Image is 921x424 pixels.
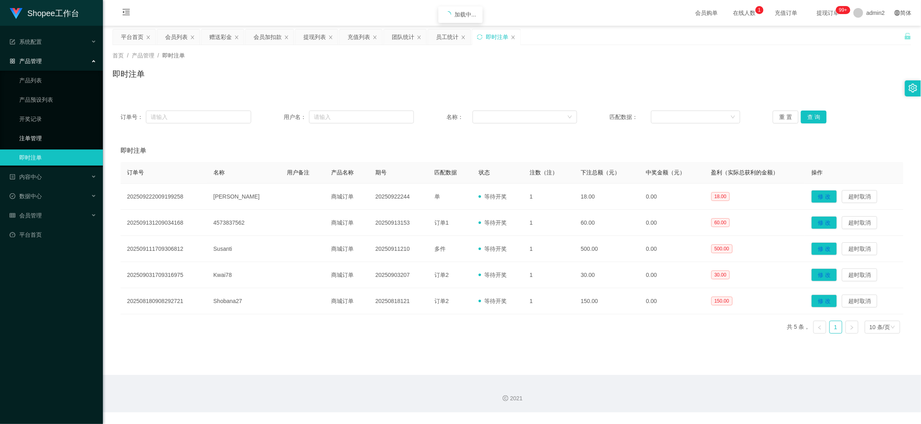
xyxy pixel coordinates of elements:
td: 202508180908292721 [121,288,207,314]
span: 加载中... [454,11,476,18]
span: 订单1 [434,219,449,226]
i: icon: loading [445,11,451,18]
td: 1 [523,288,574,314]
input: 请输入 [146,111,251,123]
i: 图标: close [146,35,151,40]
span: 内容中心 [10,174,42,180]
button: 超时取消 [842,268,877,281]
td: 4573837562 [207,210,281,236]
span: 匹配数据 [434,169,457,176]
td: 202509031709316975 [121,262,207,288]
span: 产品管理 [132,52,154,59]
i: 图标: close [328,35,333,40]
i: 图标: table [10,213,15,218]
a: 产品列表 [19,72,96,88]
button: 修 改 [811,216,837,229]
li: 上一页 [813,321,826,334]
td: 商城订单 [325,210,369,236]
td: 商城订单 [325,262,369,288]
td: 商城订单 [325,236,369,262]
td: 0.00 [640,288,705,314]
span: 期号 [375,169,387,176]
button: 超时取消 [842,242,877,255]
td: 30.00 [574,262,639,288]
span: 匹配数据： [610,113,651,121]
i: 图标: right [849,325,854,330]
li: 1 [829,321,842,334]
td: 202509111709306812 [121,236,207,262]
sup: 1 [755,6,763,14]
button: 超时取消 [842,295,877,307]
span: 订单2 [434,272,449,278]
li: 下一页 [845,321,858,334]
i: 图标: left [817,325,822,330]
img: logo.9652507e.png [10,8,23,19]
i: 图标: appstore-o [10,58,15,64]
td: 商城订单 [325,184,369,210]
i: 图标: down [567,115,572,120]
button: 修 改 [811,190,837,203]
i: 图标: global [894,10,900,16]
span: 数据中心 [10,193,42,199]
td: 20250913153 [369,210,428,236]
li: 共 5 条， [787,321,810,334]
i: 图标: unlock [904,33,911,40]
i: 图标: close [461,35,466,40]
td: Susanti [207,236,281,262]
span: 500.00 [711,244,733,253]
span: 会员管理 [10,212,42,219]
i: 图标: menu-fold [113,0,140,26]
td: 0.00 [640,262,705,288]
div: 提现列表 [303,29,326,45]
td: 1 [523,236,574,262]
span: / [127,52,129,59]
button: 修 改 [811,242,837,255]
i: 图标: form [10,39,15,45]
i: 图标: check-circle-o [10,193,15,199]
i: 图标: down [731,115,735,120]
span: 名称 [213,169,225,176]
span: 提现订单 [813,10,843,16]
i: 图标: down [890,325,895,330]
div: 10 条/页 [870,321,890,333]
span: 用户备注 [287,169,309,176]
button: 超时取消 [842,190,877,203]
td: 202509222009199258 [121,184,207,210]
div: 即时注单 [486,29,508,45]
div: 平台首页 [121,29,143,45]
span: 系统配置 [10,39,42,45]
td: 500.00 [574,236,639,262]
span: / [158,52,159,59]
i: 图标: sync [477,34,483,40]
i: 图标: setting [909,84,917,92]
button: 超时取消 [842,216,877,229]
i: 图标: profile [10,174,15,180]
button: 重 置 [773,111,798,123]
td: 20250911210 [369,236,428,262]
div: 员工统计 [436,29,458,45]
span: 注数（注） [530,169,558,176]
a: Shopee工作台 [10,10,79,16]
td: 1 [523,184,574,210]
td: 1 [523,262,574,288]
i: 图标: close [284,35,289,40]
span: 订单号： [121,113,146,121]
span: 在线人数 [729,10,759,16]
span: 订单号 [127,169,144,176]
div: 赠送彩金 [209,29,232,45]
td: 0.00 [640,236,705,262]
span: 首页 [113,52,124,59]
input: 请输入 [309,111,414,123]
div: 团队统计 [392,29,414,45]
td: 0.00 [640,210,705,236]
i: 图标: close [234,35,239,40]
td: 18.00 [574,184,639,210]
span: 订单2 [434,298,449,304]
div: 会员加扣款 [254,29,282,45]
span: 18.00 [711,192,730,201]
td: [PERSON_NAME] [207,184,281,210]
td: Shobana27 [207,288,281,314]
span: 单 [434,193,440,200]
td: 20250903207 [369,262,428,288]
span: 即时注单 [162,52,185,59]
